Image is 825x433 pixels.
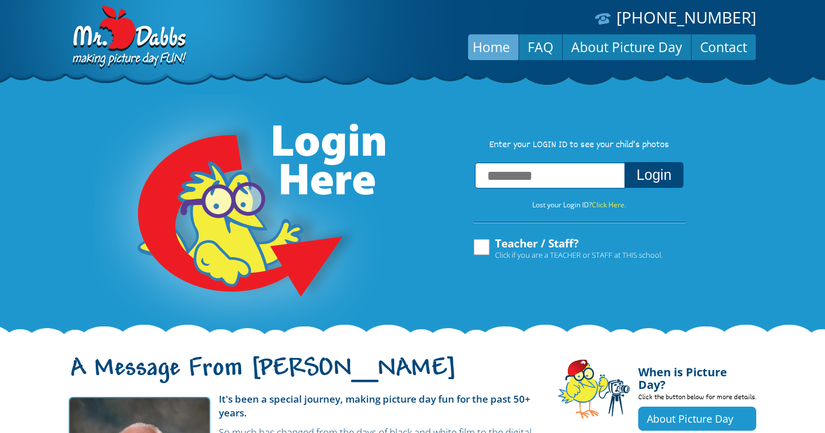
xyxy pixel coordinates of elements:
a: Click Here. [592,200,626,210]
a: FAQ [519,33,562,61]
img: Dabbs Company [69,6,188,70]
label: Teacher / Staff? [472,238,663,259]
a: About Picture Day [563,33,691,61]
p: Lost your Login ID? [462,199,697,211]
a: Contact [692,33,756,61]
h4: When is Picture Day? [638,359,756,391]
span: Click if you are a TEACHER or STAFF at THIS school. [495,249,663,261]
a: [PHONE_NUMBER] [616,6,756,28]
a: Home [464,33,518,61]
a: About Picture Day [638,407,756,431]
p: Enter your LOGIN ID to see your child’s photos [462,139,697,152]
button: Login [624,162,683,188]
p: Click the button below for more details. [638,391,756,407]
h1: A Message From [PERSON_NAME] [69,364,541,388]
strong: It's been a special journey, making picture day fun for the past 50+ years. [219,392,531,419]
img: Login Here [94,95,387,335]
